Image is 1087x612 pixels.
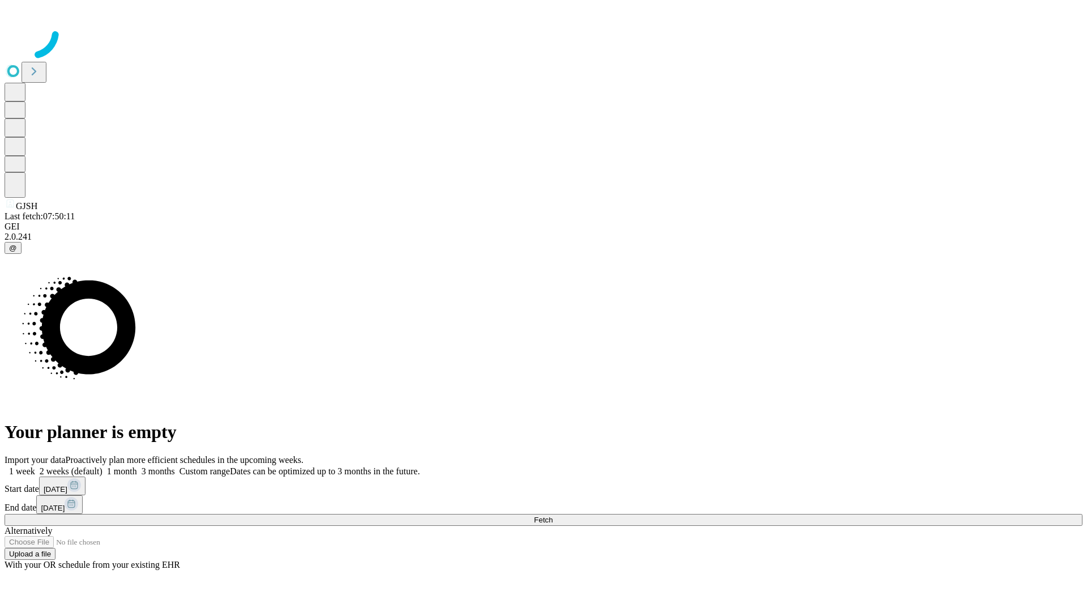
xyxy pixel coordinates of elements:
[41,504,65,512] span: [DATE]
[36,495,83,514] button: [DATE]
[5,222,1082,232] div: GEI
[107,466,137,476] span: 1 month
[5,211,75,221] span: Last fetch: 07:50:11
[5,526,52,535] span: Alternatively
[9,466,35,476] span: 1 week
[66,455,303,465] span: Proactively plan more efficient schedules in the upcoming weeks.
[44,485,67,494] span: [DATE]
[5,548,55,560] button: Upload a file
[5,422,1082,443] h1: Your planner is empty
[16,201,37,211] span: GJSH
[5,232,1082,242] div: 2.0.241
[5,455,66,465] span: Import your data
[179,466,230,476] span: Custom range
[39,477,85,495] button: [DATE]
[5,495,1082,514] div: End date
[5,514,1082,526] button: Fetch
[230,466,420,476] span: Dates can be optimized up to 3 months in the future.
[9,244,17,252] span: @
[40,466,102,476] span: 2 weeks (default)
[534,516,553,524] span: Fetch
[142,466,175,476] span: 3 months
[5,477,1082,495] div: Start date
[5,242,22,254] button: @
[5,560,180,569] span: With your OR schedule from your existing EHR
